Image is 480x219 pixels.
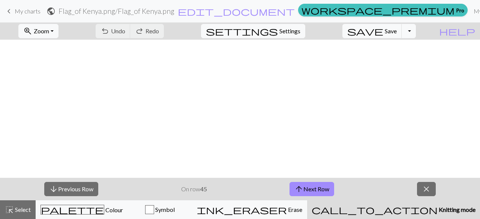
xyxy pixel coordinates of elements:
span: arrow_downward [49,184,58,194]
span: Colour [104,206,123,213]
span: Zoom [34,27,49,34]
span: arrow_upward [294,184,303,194]
span: settings [206,26,278,36]
span: Settings [279,27,300,36]
span: zoom_in [23,26,32,36]
span: save [347,26,383,36]
button: Symbol [128,200,192,219]
span: Symbol [154,206,175,213]
span: close [422,184,431,194]
span: My charts [15,7,40,15]
span: help [439,26,475,36]
span: public [46,6,55,16]
p: On row [181,185,207,194]
span: edit_document [178,6,295,16]
span: Save [385,27,397,34]
span: call_to_action [312,204,438,215]
span: ink_eraser [197,204,287,215]
i: Settings [206,27,278,36]
span: Select [14,206,31,213]
a: Pro [298,4,468,16]
button: Colour [36,200,128,219]
button: Save [342,24,402,38]
a: My charts [4,5,40,18]
h2: Flag_of Kenya.png / Flag_of Kenya.png [58,7,174,15]
span: keyboard_arrow_left [4,6,13,16]
button: SettingsSettings [201,24,305,38]
span: workspace_premium [301,5,454,15]
button: Erase [192,200,307,219]
strong: 45 [200,185,207,192]
span: highlight_alt [5,204,14,215]
span: Erase [287,206,302,213]
button: Zoom [18,24,58,38]
button: Knitting mode [307,200,480,219]
button: Next Row [289,182,334,196]
span: Knitting mode [438,206,475,213]
button: Previous Row [44,182,98,196]
span: palette [41,204,104,215]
